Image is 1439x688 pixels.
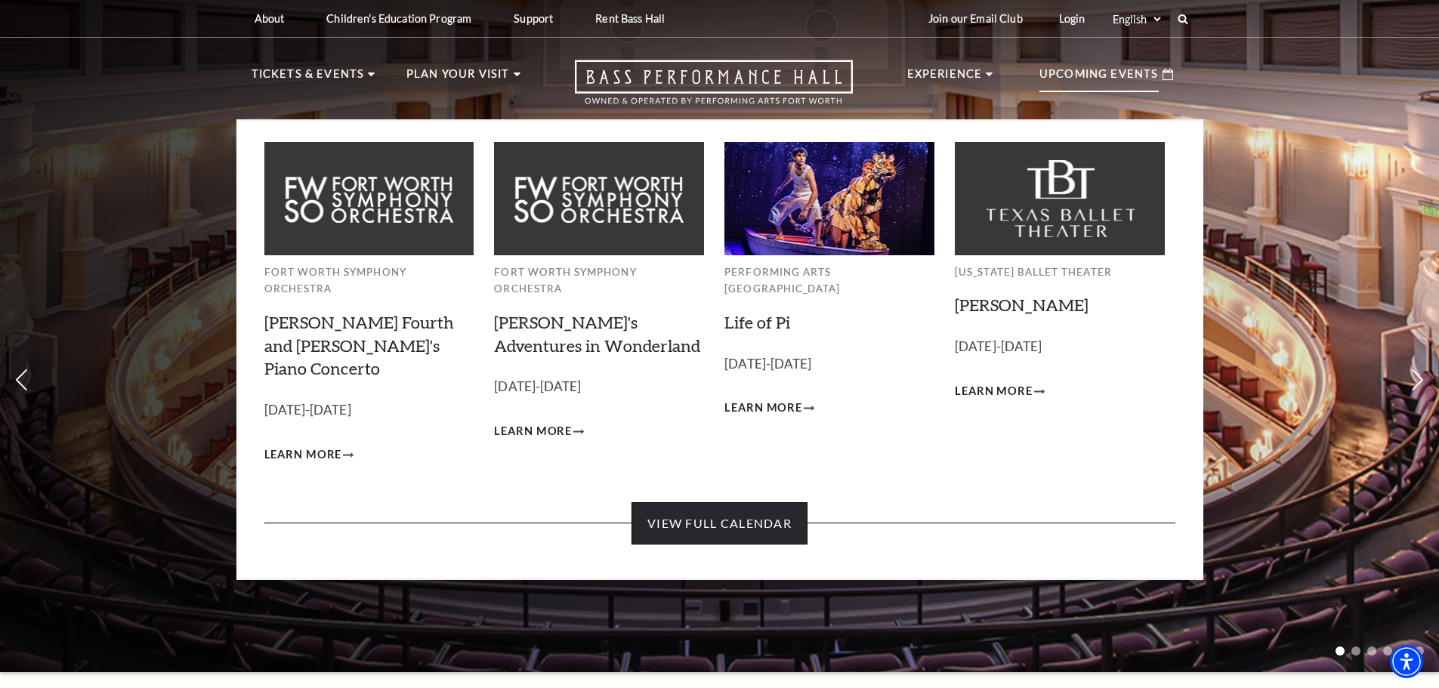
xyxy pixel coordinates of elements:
[326,12,471,25] p: Children's Education Program
[264,142,474,255] img: Fort Worth Symphony Orchestra
[494,376,704,398] p: [DATE]-[DATE]
[252,65,365,92] p: Tickets & Events
[264,446,354,464] a: Learn More Brahms Fourth and Grieg's Piano Concerto
[264,446,342,464] span: Learn More
[955,142,1165,255] img: Texas Ballet Theater
[494,422,584,441] a: Learn More Alice's Adventures in Wonderland
[520,60,907,119] a: Open this option
[494,264,704,298] p: Fort Worth Symphony Orchestra
[494,312,700,356] a: [PERSON_NAME]'s Adventures in Wonderland
[955,264,1165,281] p: [US_STATE] Ballet Theater
[406,65,510,92] p: Plan Your Visit
[631,502,808,545] a: View Full Calendar
[907,65,983,92] p: Experience
[494,422,572,441] span: Learn More
[264,312,454,379] a: [PERSON_NAME] Fourth and [PERSON_NAME]'s Piano Concerto
[264,400,474,421] p: [DATE]-[DATE]
[264,264,474,298] p: Fort Worth Symphony Orchestra
[724,353,934,375] p: [DATE]-[DATE]
[255,12,285,25] p: About
[1110,12,1163,26] select: Select:
[724,142,934,255] img: Performing Arts Fort Worth
[724,399,802,418] span: Learn More
[955,382,1045,401] a: Learn More Peter Pan
[955,295,1089,315] a: [PERSON_NAME]
[595,12,665,25] p: Rent Bass Hall
[1039,65,1159,92] p: Upcoming Events
[724,312,790,332] a: Life of Pi
[514,12,553,25] p: Support
[955,382,1033,401] span: Learn More
[724,264,934,298] p: Performing Arts [GEOGRAPHIC_DATA]
[955,336,1165,358] p: [DATE]-[DATE]
[724,399,814,418] a: Learn More Life of Pi
[1390,645,1423,678] div: Accessibility Menu
[494,142,704,255] img: Fort Worth Symphony Orchestra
